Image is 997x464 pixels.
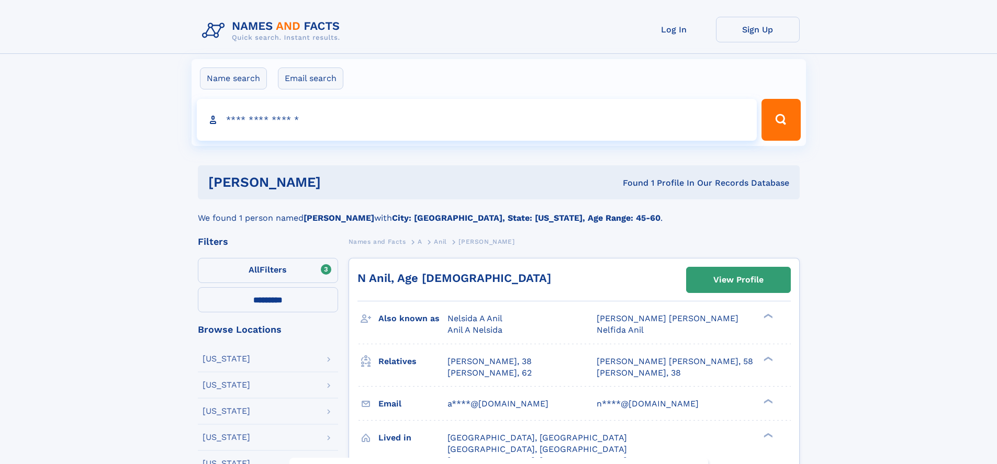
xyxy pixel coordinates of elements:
div: ❯ [761,355,774,362]
a: [PERSON_NAME], 62 [447,367,532,379]
label: Email search [278,67,343,89]
div: ❯ [761,398,774,404]
span: Nelsida A Anil [447,313,502,323]
span: [GEOGRAPHIC_DATA], [GEOGRAPHIC_DATA] [447,433,627,443]
a: [PERSON_NAME] [PERSON_NAME], 58 [597,356,753,367]
div: We found 1 person named with . [198,199,800,224]
div: Browse Locations [198,325,338,334]
div: [US_STATE] [203,381,250,389]
h3: Also known as [378,310,447,327]
h3: Lived in [378,429,447,447]
a: N Anil, Age [DEMOGRAPHIC_DATA] [357,271,551,285]
input: search input [197,99,757,141]
a: Sign Up [716,17,800,42]
div: ❯ [761,432,774,438]
div: Found 1 Profile In Our Records Database [472,177,789,189]
div: [US_STATE] [203,433,250,442]
a: View Profile [687,267,790,292]
span: Anil [434,238,446,245]
div: ❯ [761,313,774,320]
span: [GEOGRAPHIC_DATA], [GEOGRAPHIC_DATA] [447,444,627,454]
span: [PERSON_NAME] [458,238,514,245]
a: Log In [632,17,716,42]
img: Logo Names and Facts [198,17,349,45]
button: Search Button [761,99,800,141]
div: [US_STATE] [203,407,250,415]
h3: Relatives [378,353,447,370]
a: A [418,235,422,248]
a: [PERSON_NAME], 38 [597,367,681,379]
a: Anil [434,235,446,248]
b: [PERSON_NAME] [304,213,374,223]
label: Filters [198,258,338,283]
span: Nelfida Anil [597,325,644,335]
div: Filters [198,237,338,246]
span: [PERSON_NAME] [PERSON_NAME] [597,313,738,323]
span: Anil A Nelsida [447,325,502,335]
b: City: [GEOGRAPHIC_DATA], State: [US_STATE], Age Range: 45-60 [392,213,660,223]
div: [US_STATE] [203,355,250,363]
h3: Email [378,395,447,413]
h1: [PERSON_NAME] [208,176,472,189]
div: View Profile [713,268,764,292]
label: Name search [200,67,267,89]
span: A [418,238,422,245]
span: All [249,265,260,275]
a: Names and Facts [349,235,406,248]
a: [PERSON_NAME], 38 [447,356,532,367]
